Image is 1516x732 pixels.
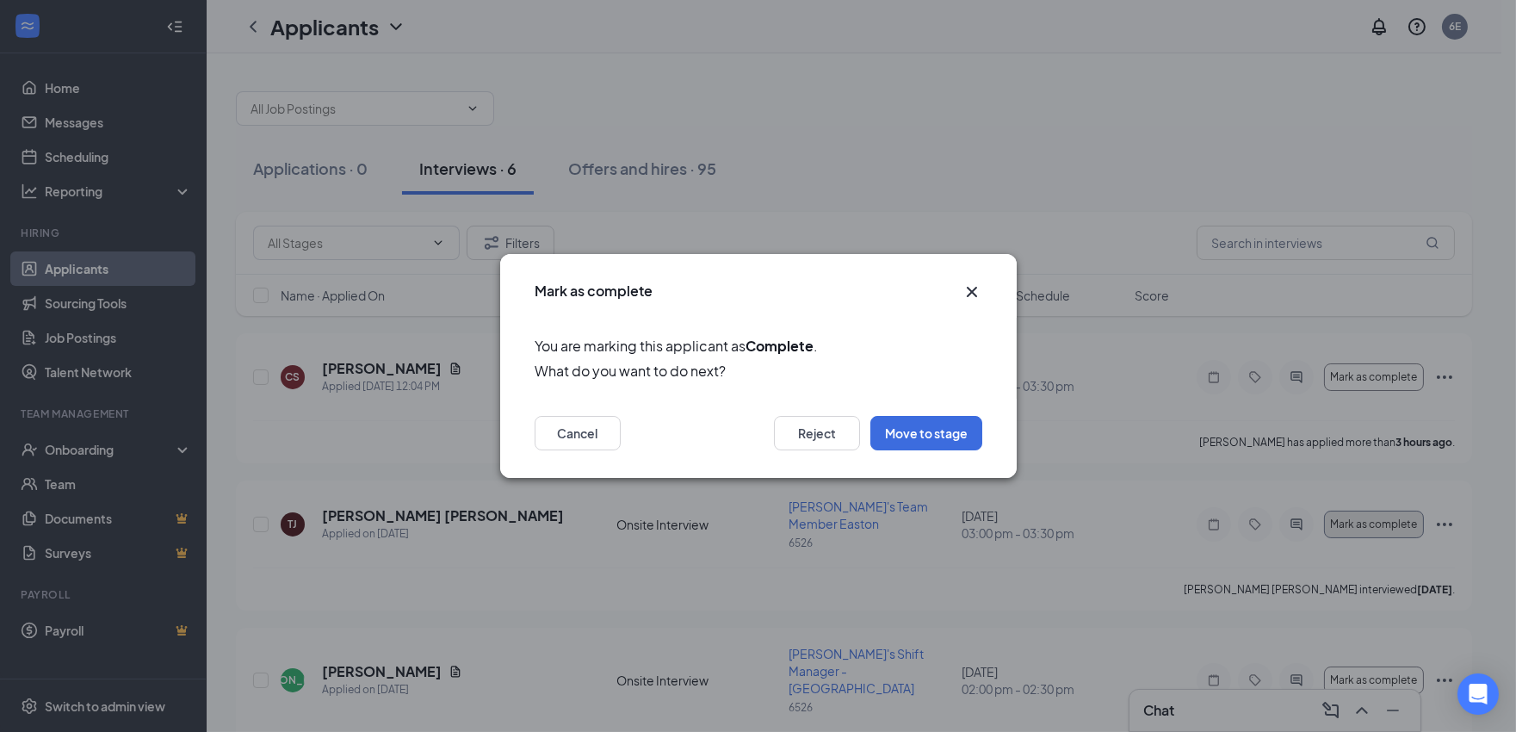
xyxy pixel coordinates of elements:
button: Cancel [535,416,621,450]
span: What do you want to do next? [535,360,982,382]
b: Complete [746,337,814,355]
button: Reject [774,416,860,450]
div: Open Intercom Messenger [1457,673,1499,715]
button: Close [962,282,982,302]
h3: Mark as complete [535,282,653,301]
span: You are marking this applicant as . [535,335,982,357]
button: Move to stage [870,416,982,450]
svg: Cross [962,282,982,302]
